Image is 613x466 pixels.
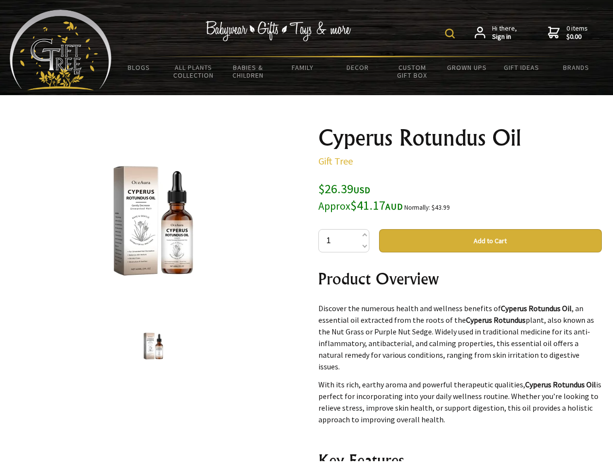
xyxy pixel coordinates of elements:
[501,303,572,313] strong: Cyperus Rotundus Oil
[475,24,517,41] a: Hi there,Sign in
[166,57,221,85] a: All Plants Collection
[318,302,602,372] p: Discover the numerous health and wellness benefits of , an essential oil extracted from the roots...
[318,267,602,290] h2: Product Overview
[494,57,549,78] a: Gift Ideas
[221,57,276,85] a: Babies & Children
[492,33,517,41] strong: Sign in
[566,33,588,41] strong: $0.00
[318,126,602,150] h1: Cyperus Rotundus Oil
[206,21,351,41] img: Babywear - Gifts - Toys & more
[353,184,370,196] span: USD
[466,315,526,325] strong: Cyperus Rotundus
[549,57,604,78] a: Brands
[379,229,602,252] button: Add to Cart
[445,29,455,38] img: product search
[492,24,517,41] span: Hi there,
[385,57,440,85] a: Custom Gift Box
[404,203,450,212] small: Normally: $43.99
[318,200,350,213] small: Approx
[318,155,353,167] a: Gift Tree
[135,328,172,365] img: Cyperus Rotundus Oil
[318,379,602,425] p: With its rich, earthy aroma and powerful therapeutic qualities, is perfect for incorporating into...
[318,181,403,213] span: $26.39 $41.17
[10,10,112,90] img: Babyware - Gifts - Toys and more...
[548,24,588,41] a: 0 items$0.00
[78,145,229,297] img: Cyperus Rotundus Oil
[525,380,596,389] strong: Cyperus Rotundus Oil
[566,24,588,41] span: 0 items
[276,57,331,78] a: Family
[112,57,166,78] a: BLOGS
[439,57,494,78] a: Grown Ups
[330,57,385,78] a: Decor
[385,201,403,212] span: AUD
